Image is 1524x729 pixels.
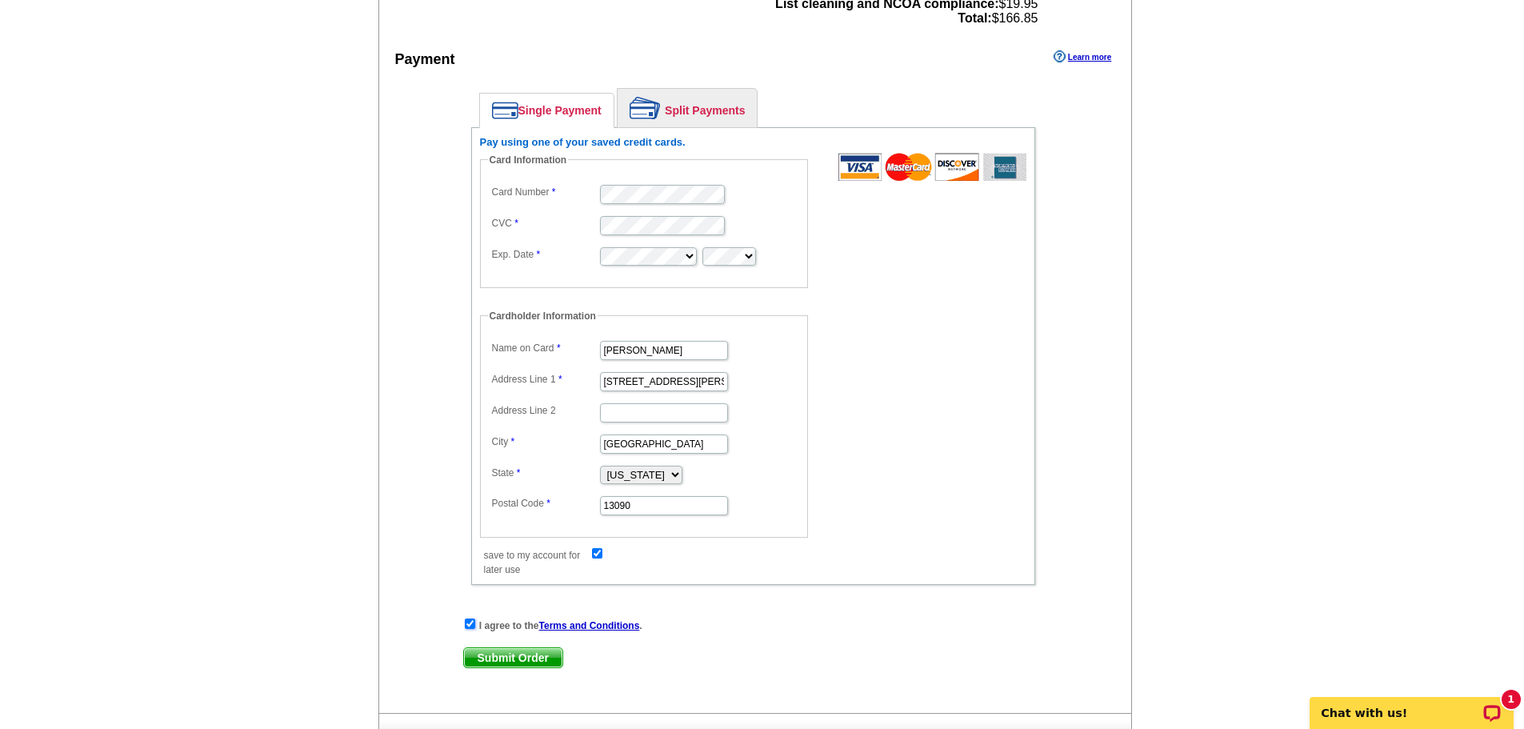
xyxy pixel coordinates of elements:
[492,496,598,511] label: Postal Code
[1054,50,1111,63] a: Learn more
[539,620,640,631] a: Terms and Conditions
[492,403,598,418] label: Address Line 2
[488,309,598,323] legend: Cardholder Information
[492,435,598,449] label: City
[1299,679,1524,729] iframe: LiveChat chat widget
[958,11,991,25] strong: Total:
[480,136,1026,149] h6: Pay using one of your saved credit cards.
[484,548,590,577] label: save to my account for later use
[492,466,598,480] label: State
[479,620,642,631] strong: I agree to the .
[480,94,614,127] a: Single Payment
[395,49,455,70] div: Payment
[630,97,661,119] img: split-payment.png
[492,341,598,355] label: Name on Card
[492,372,598,387] label: Address Line 1
[618,89,757,127] a: Split Payments
[838,153,1026,181] img: acceptedCards.gif
[464,648,562,667] span: Submit Order
[492,185,598,199] label: Card Number
[488,153,569,167] legend: Card Information
[492,216,598,230] label: CVC
[492,102,518,119] img: single-payment.png
[492,247,598,262] label: Exp. Date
